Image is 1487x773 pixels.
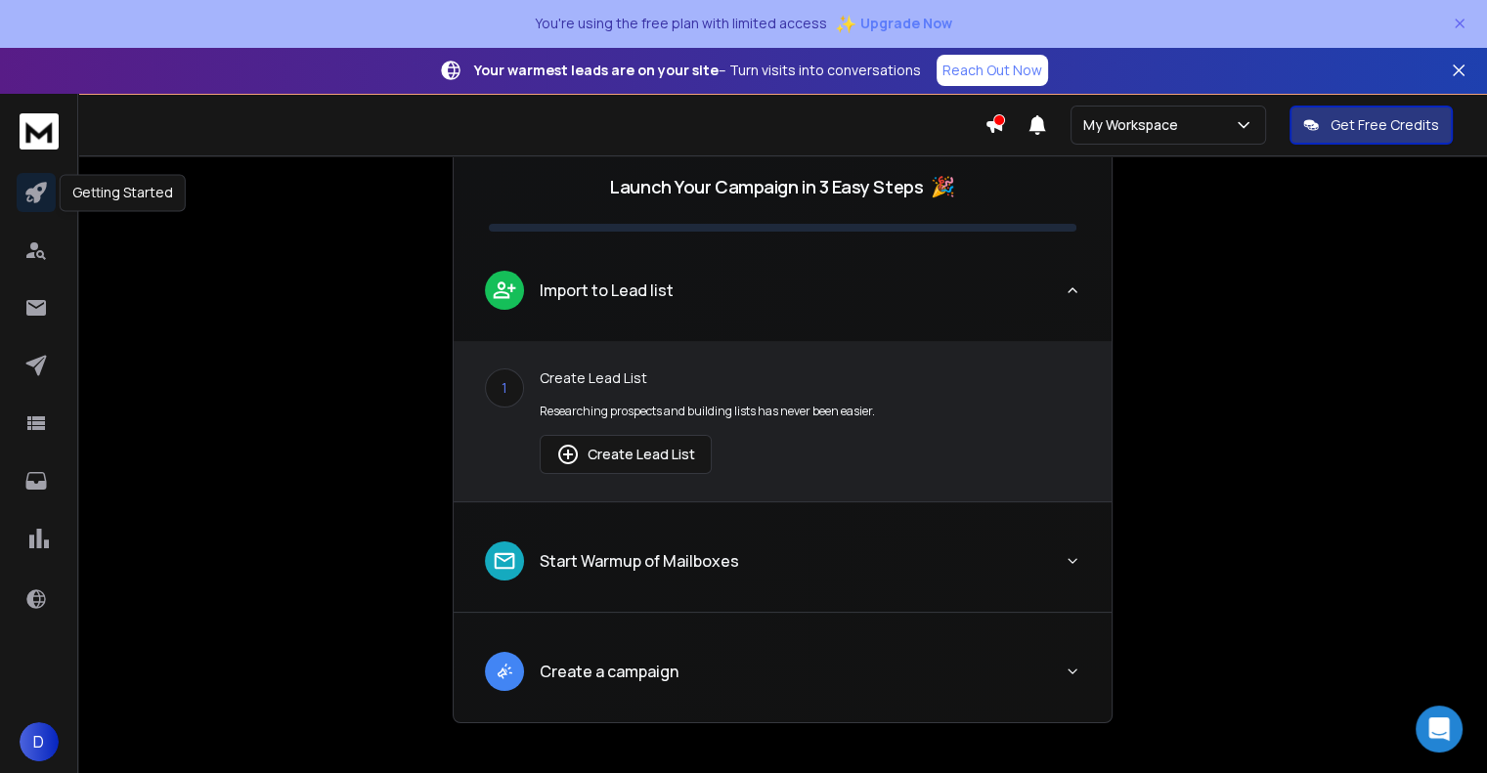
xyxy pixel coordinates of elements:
button: ✨Upgrade Now [835,4,952,43]
button: leadImport to Lead list [454,255,1112,341]
button: D [20,722,59,761]
p: Import to Lead list [540,279,674,302]
span: ✨ [835,10,856,37]
img: lead [556,443,580,466]
div: 1 [485,368,524,408]
p: Reach Out Now [942,61,1042,80]
span: Upgrade Now [860,14,952,33]
img: lead [492,278,517,302]
p: Create a campaign [540,660,678,683]
button: leadCreate a campaign [454,636,1112,722]
img: logo [20,113,59,150]
div: Open Intercom Messenger [1416,706,1463,752]
img: lead [492,659,517,683]
p: You're using the free plan with limited access [535,14,827,33]
strong: Your warmest leads are on your site [474,61,719,79]
p: Start Warmup of Mailboxes [540,549,739,573]
p: Create Lead List [540,368,1080,388]
p: – Turn visits into conversations [474,61,921,80]
p: My Workspace [1083,115,1186,135]
div: Getting Started [60,174,186,211]
button: Get Free Credits [1290,106,1453,145]
img: lead [492,548,517,574]
p: Launch Your Campaign in 3 Easy Steps [610,173,923,200]
div: leadImport to Lead list [454,341,1112,501]
span: 🎉 [931,173,955,200]
button: Create Lead List [540,435,712,474]
button: leadStart Warmup of Mailboxes [454,526,1112,612]
a: Reach Out Now [937,55,1048,86]
p: Get Free Credits [1331,115,1439,135]
p: Researching prospects and building lists has never been easier. [540,404,1080,419]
